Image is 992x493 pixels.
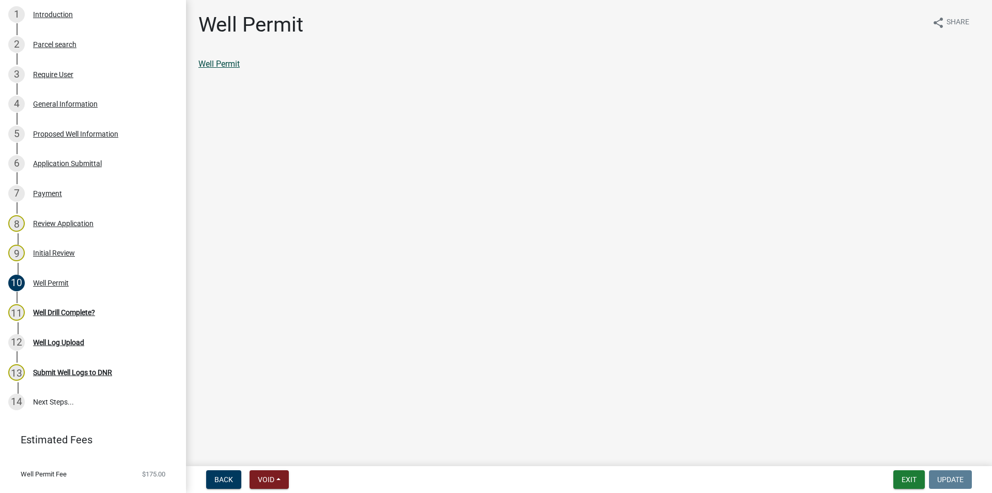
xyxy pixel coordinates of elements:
[198,12,303,37] h1: Well Permit
[8,36,25,53] div: 2
[947,17,969,29] span: Share
[33,71,73,78] div: Require User
[33,130,118,138] div: Proposed Well Information
[8,155,25,172] div: 6
[250,470,289,489] button: Void
[8,215,25,232] div: 8
[937,475,964,484] span: Update
[33,100,98,108] div: General Information
[33,11,73,18] div: Introduction
[8,66,25,83] div: 3
[33,190,62,197] div: Payment
[33,339,84,346] div: Well Log Upload
[8,6,25,23] div: 1
[8,429,169,450] a: Estimated Fees
[8,364,25,381] div: 13
[33,160,102,167] div: Application Submittal
[8,304,25,321] div: 11
[8,394,25,410] div: 14
[8,275,25,291] div: 10
[893,470,925,489] button: Exit
[8,96,25,112] div: 4
[33,249,75,257] div: Initial Review
[142,471,165,477] span: $175.00
[8,126,25,142] div: 5
[214,475,233,484] span: Back
[929,470,972,489] button: Update
[8,185,25,202] div: 7
[198,59,240,69] a: Well Permit
[33,220,94,227] div: Review Application
[8,334,25,351] div: 12
[924,12,978,33] button: shareShare
[932,17,944,29] i: share
[33,41,76,48] div: Parcel search
[21,471,67,477] span: Well Permit Fee
[33,279,69,287] div: Well Permit
[8,245,25,261] div: 9
[258,475,274,484] span: Void
[206,470,241,489] button: Back
[33,369,112,376] div: Submit Well Logs to DNR
[33,309,95,316] div: Well Drill Complete?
